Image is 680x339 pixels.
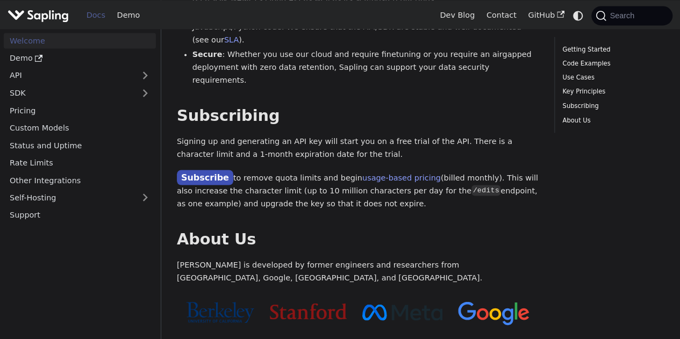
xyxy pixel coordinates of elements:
[4,190,156,205] a: Self-Hosting
[4,33,156,48] a: Welcome
[562,101,661,111] a: Subscribing
[606,11,641,20] span: Search
[362,304,442,320] img: Meta
[458,301,529,326] img: Google
[4,103,156,118] a: Pricing
[177,258,539,284] p: [PERSON_NAME] is developed by former engineers and researchers from [GEOGRAPHIC_DATA], Google, [G...
[4,85,134,100] a: SDK
[8,8,73,23] a: Sapling.aiSapling.ai
[177,229,539,249] h2: About Us
[192,48,539,86] li: : Whether you use our cloud and require finetuning or you require an airgapped deployment with ze...
[4,68,134,83] a: API
[481,7,522,24] a: Contact
[4,51,156,66] a: Demo
[81,7,111,24] a: Docs
[192,50,223,59] strong: Secure
[562,115,661,125] a: About Us
[134,68,156,83] button: Expand sidebar category 'API'
[570,8,586,23] button: Switch between dark and light mode (currently system mode)
[4,207,156,222] a: Support
[177,135,539,161] p: Signing up and generating an API key will start you on a free trial of the API. There is a charac...
[177,170,539,210] p: to remove quota limits and begin (billed monthly). This will also increase the character limit (u...
[562,73,661,83] a: Use Cases
[4,137,156,153] a: Status and Uptime
[177,106,539,125] h2: Subscribing
[134,85,156,100] button: Expand sidebar category 'SDK'
[362,173,441,182] a: usage-based pricing
[522,7,570,24] a: GitHub
[4,120,156,135] a: Custom Models
[562,45,661,55] a: Getting Started
[111,7,146,24] a: Demo
[177,170,233,185] a: Subscribe
[471,185,500,196] code: /edits
[8,8,69,23] img: Sapling.ai
[224,35,239,44] a: SLA
[4,172,156,187] a: Other Integrations
[186,301,254,323] img: Cal
[434,7,480,24] a: Dev Blog
[4,155,156,170] a: Rate Limits
[562,86,661,97] a: Key Principles
[270,303,347,319] img: Stanford
[591,6,672,25] button: Search (Command+K)
[562,59,661,69] a: Code Examples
